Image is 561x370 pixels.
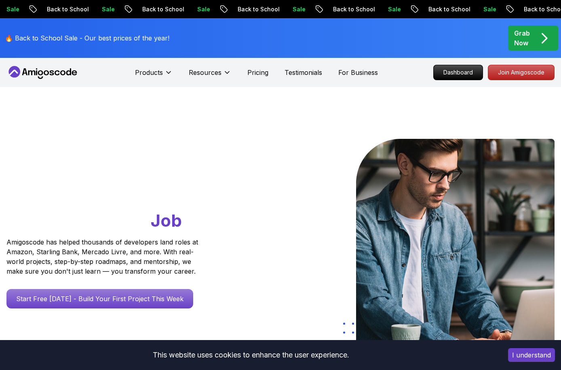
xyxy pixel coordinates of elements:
a: Join Amigoscode [488,65,555,80]
p: 🔥 Back to School Sale - Our best prices of the year! [5,33,169,43]
p: Sale [475,5,501,13]
a: Pricing [247,68,268,77]
p: Amigoscode has helped thousands of developers land roles at Amazon, Starling Bank, Mercado Livre,... [6,237,200,276]
p: Sale [93,5,119,13]
a: Start Free [DATE] - Build Your First Project This Week [6,289,193,308]
button: Resources [189,68,231,84]
p: Products [135,68,163,77]
a: For Business [338,68,378,77]
a: Testimonials [285,68,322,77]
button: Products [135,68,173,84]
h1: Go From Learning to Hired: Master Java, Spring Boot & Cloud Skills That Get You the [6,139,227,232]
p: Sale [284,5,310,13]
a: Dashboard [433,65,483,80]
p: Sale [189,5,215,13]
p: Back to School [38,5,93,13]
span: Job [151,210,182,231]
p: Grab Now [514,28,530,48]
p: Back to School [420,5,475,13]
div: This website uses cookies to enhance the user experience. [6,346,496,364]
p: Back to School [325,5,380,13]
img: hero [356,139,555,347]
p: Dashboard [434,65,483,80]
p: Back to School [229,5,284,13]
button: Accept cookies [508,348,555,362]
p: Back to School [134,5,189,13]
p: Join Amigoscode [488,65,554,80]
p: Sale [380,5,405,13]
p: Resources [189,68,221,77]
